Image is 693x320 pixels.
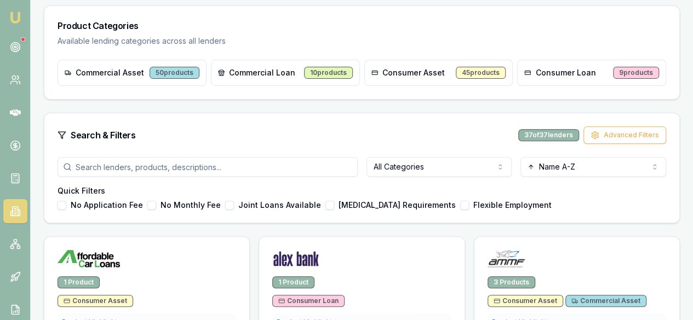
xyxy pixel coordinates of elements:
span: Consumer Asset [494,296,557,305]
button: Advanced Filters [583,126,666,144]
div: 37 of 37 lenders [518,129,579,141]
input: Search lenders, products, descriptions... [58,157,358,177]
span: Consumer Asset [64,296,127,305]
img: Alex Bank logo [272,250,319,267]
h3: Product Categories [58,19,666,32]
div: 1 Product [272,276,314,288]
span: Commercial Asset [76,67,144,78]
img: emu-icon-u.png [9,11,22,24]
h3: Search & Filters [71,129,136,142]
div: 9 products [613,67,659,79]
img: AMMF logo [488,250,525,267]
span: Consumer Loan [278,296,339,305]
label: Flexible Employment [473,201,552,209]
label: No Monthly Fee [161,201,221,209]
div: 1 Product [58,276,100,288]
span: Consumer Asset [382,67,445,78]
div: 3 Products [488,276,535,288]
div: 10 products [304,67,353,79]
label: [MEDICAL_DATA] Requirements [339,201,456,209]
label: No Application Fee [71,201,143,209]
p: Available lending categories across all lenders [58,36,666,46]
span: Commercial Loan [229,67,295,78]
h4: Quick Filters [58,185,666,196]
span: Consumer Loan [535,67,595,78]
img: Affordable Car Loans logo [58,250,120,267]
span: Commercial Asset [571,296,640,305]
label: Joint Loans Available [238,201,321,209]
div: 50 products [150,67,199,79]
div: 45 products [456,67,506,79]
